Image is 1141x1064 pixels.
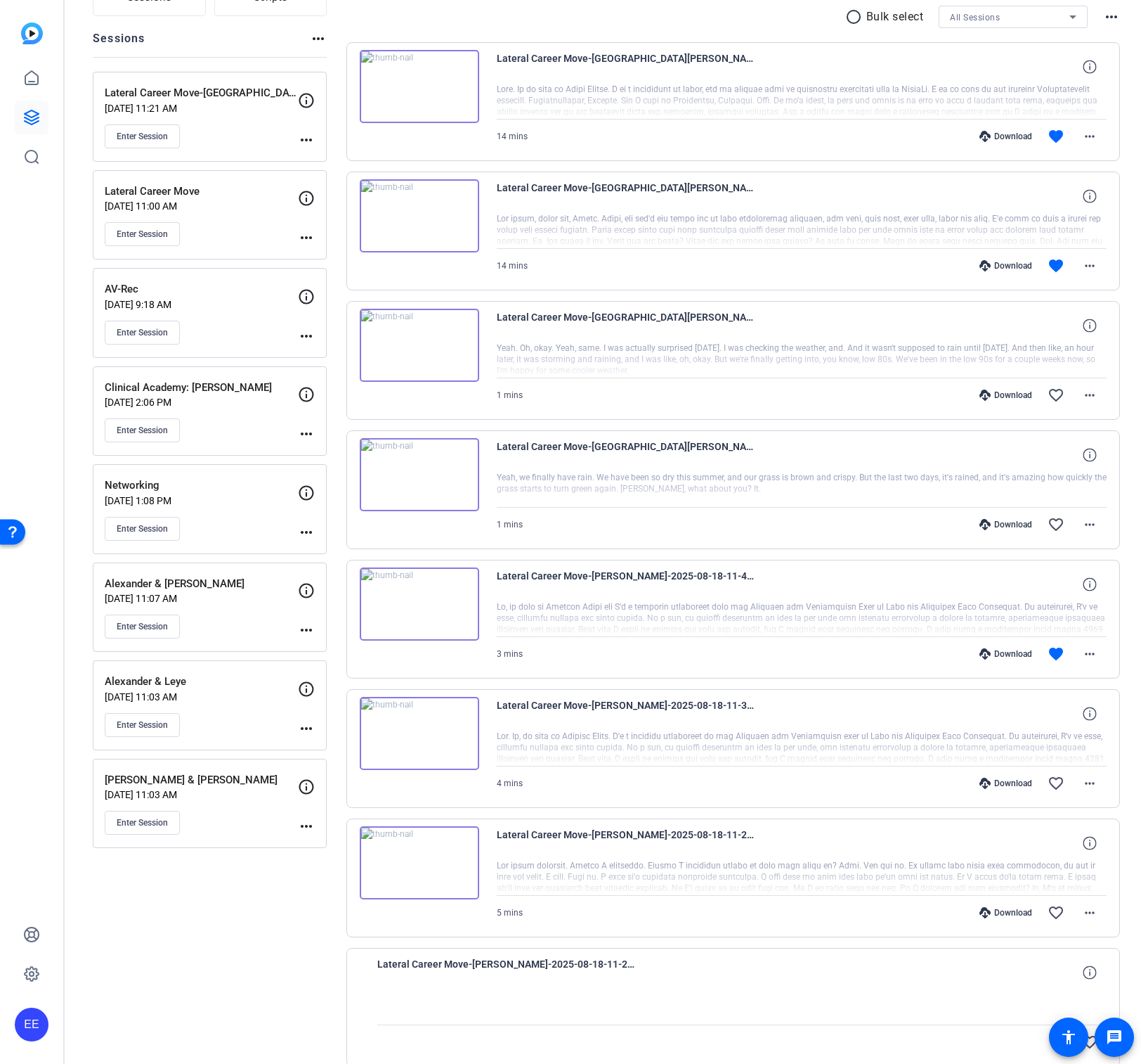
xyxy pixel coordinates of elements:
[117,229,168,240] span: Enter Session
[117,719,168,731] span: Enter Session
[1081,904,1098,921] mat-icon: more_horiz
[105,85,298,101] p: Lateral Career Move-[GEOGRAPHIC_DATA]
[1081,516,1098,533] mat-icon: more_horiz
[105,691,298,703] p: [DATE] 11:03 AM
[1048,128,1064,145] mat-icon: favorite
[360,309,479,382] img: thumb-nail
[972,778,1039,789] div: Download
[105,103,298,114] p: [DATE] 11:21 AM
[117,817,168,828] span: Enter Session
[298,132,315,148] mat-icon: more_horiz
[298,818,315,835] mat-icon: more_horiz
[1081,128,1098,145] mat-icon: more_horiz
[105,380,298,396] p: Clinical Academy: [PERSON_NAME]
[105,772,298,788] p: [PERSON_NAME] & [PERSON_NAME]
[105,517,180,541] button: Enter Session
[298,328,315,345] mat-icon: more_horiz
[105,222,180,246] button: Enter Session
[105,713,180,737] button: Enter Session
[105,811,180,835] button: Enter Session
[1103,8,1120,25] mat-icon: more_horiz
[497,520,523,530] span: 1 mins
[105,615,180,639] button: Enter Session
[105,495,298,506] p: [DATE] 1:08 PM
[105,397,298,408] p: [DATE] 2:06 PM
[21,23,43,44] img: blue-gradient.svg
[1081,646,1098,662] mat-icon: more_horiz
[950,13,1000,23] span: All Sessions
[105,124,180,148] button: Enter Session
[497,50,757,84] span: Lateral Career Move-[GEOGRAPHIC_DATA][PERSON_NAME][GEOGRAPHIC_DATA]-2025-08-20-11-48-17-694-1
[845,8,866,25] mat-icon: radio_button_unchecked
[1048,646,1064,662] mat-icon: favorite
[93,30,145,57] h2: Sessions
[972,131,1039,142] div: Download
[105,674,298,690] p: Alexander & Leye
[1048,516,1064,533] mat-icon: favorite_border
[497,568,757,601] span: Lateral Career Move-[PERSON_NAME]-2025-08-18-11-48-24-376-2
[972,260,1039,271] div: Download
[117,523,168,534] span: Enter Session
[310,30,327,47] mat-icon: more_horiz
[360,179,479,252] img: thumb-nail
[105,281,298,297] p: AV-Rec
[972,390,1039,401] div: Download
[1081,257,1098,274] mat-icon: more_horiz
[117,621,168,632] span: Enter Session
[117,425,168,436] span: Enter Session
[298,425,315,442] mat-icon: more_horiz
[1081,387,1098,404] mat-icon: more_horiz
[298,720,315,737] mat-icon: more_horiz
[972,519,1039,530] div: Download
[15,1008,48,1041] div: EE
[105,184,298,200] p: Lateral Career Move
[866,8,924,25] p: Bulk select
[497,438,757,472] span: Lateral Career Move-[GEOGRAPHIC_DATA][PERSON_NAME]-2025-08-20-11-42-45-011-0
[105,418,180,442] button: Enter Session
[105,299,298,310] p: [DATE] 9:18 AM
[1106,1029,1123,1046] mat-icon: message
[497,261,528,271] span: 14 mins
[1081,775,1098,792] mat-icon: more_horiz
[360,697,479,770] img: thumb-nail
[117,327,168,338] span: Enter Session
[105,576,298,592] p: Alexander & [PERSON_NAME]
[1048,387,1064,404] mat-icon: favorite_border
[360,568,479,641] img: thumb-nail
[497,132,528,141] span: 14 mins
[360,826,479,899] img: thumb-nail
[360,438,479,511] img: thumb-nail
[105,200,298,212] p: [DATE] 11:00 AM
[1060,1029,1077,1046] mat-icon: accessibility
[972,648,1039,660] div: Download
[298,229,315,246] mat-icon: more_horiz
[117,131,168,142] span: Enter Session
[1048,257,1064,274] mat-icon: favorite
[1048,775,1064,792] mat-icon: favorite_border
[972,907,1039,918] div: Download
[105,321,180,345] button: Enter Session
[105,477,298,494] p: Networking
[497,649,523,659] span: 3 mins
[1081,1034,1098,1051] mat-icon: favorite_border
[497,826,757,860] span: Lateral Career Move-[PERSON_NAME]-2025-08-18-11-29-54-826-1
[105,789,298,800] p: [DATE] 11:03 AM
[298,524,315,541] mat-icon: more_horiz
[497,778,523,788] span: 4 mins
[497,697,757,731] span: Lateral Career Move-[PERSON_NAME]-2025-08-18-11-36-38-414-1
[497,390,523,400] span: 1 mins
[298,622,315,639] mat-icon: more_horiz
[360,50,479,123] img: thumb-nail
[497,908,523,918] span: 5 mins
[497,179,757,213] span: Lateral Career Move-[GEOGRAPHIC_DATA][PERSON_NAME]-2025-08-20-11-48-17-694-0
[105,593,298,604] p: [DATE] 11:07 AM
[1048,904,1064,921] mat-icon: favorite_border
[377,956,637,989] span: Lateral Career Move-[PERSON_NAME]-2025-08-18-11-20-33-406-1
[497,309,757,342] span: Lateral Career Move-[GEOGRAPHIC_DATA][PERSON_NAME][GEOGRAPHIC_DATA]-2025-08-20-11-42-45-011-1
